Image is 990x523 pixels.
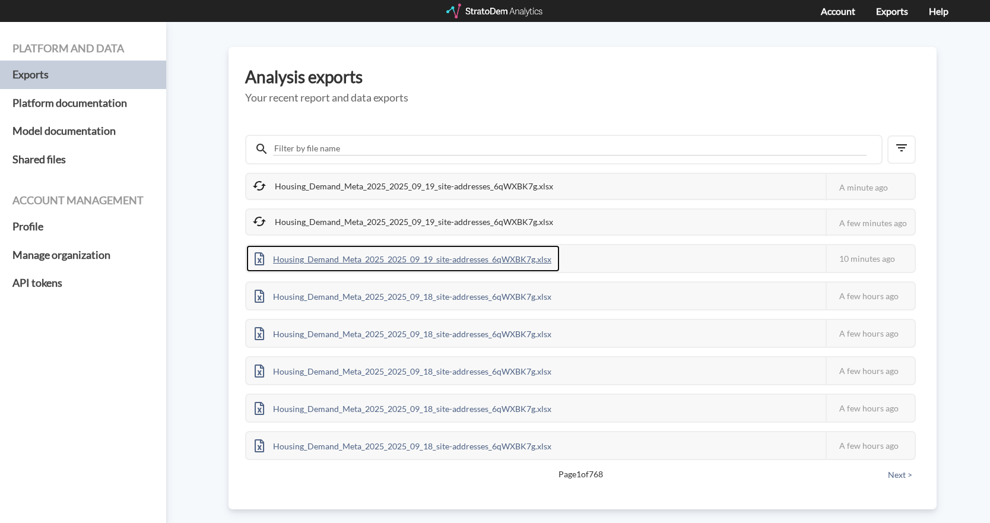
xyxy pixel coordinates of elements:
a: Housing_Demand_Meta_2025_2025_09_18_site-addresses_6qWXBK7g.xlsx [246,364,560,375]
a: Model documentation [12,117,154,145]
div: A few hours ago [826,395,915,421]
div: Housing_Demand_Meta_2025_2025_09_19_site-addresses_6qWXBK7g.xlsx [246,210,561,234]
a: Platform documentation [12,89,154,118]
span: Page 1 of 768 [287,468,874,480]
h5: Your recent report and data exports [245,92,920,104]
a: Housing_Demand_Meta_2025_2025_09_18_site-addresses_6qWXBK7g.xlsx [246,327,560,337]
h4: Platform and data [12,43,154,55]
div: A few hours ago [826,320,915,347]
a: Exports [876,5,908,17]
a: API tokens [12,269,154,297]
a: Housing_Demand_Meta_2025_2025_09_18_site-addresses_6qWXBK7g.xlsx [246,402,560,412]
div: Housing_Demand_Meta_2025_2025_09_19_site-addresses_6qWXBK7g.xlsx [246,174,561,199]
div: Housing_Demand_Meta_2025_2025_09_18_site-addresses_6qWXBK7g.xlsx [246,357,560,384]
a: Account [821,5,855,17]
a: Shared files [12,145,154,174]
div: Housing_Demand_Meta_2025_2025_09_19_site-addresses_6qWXBK7g.xlsx [246,245,560,272]
div: Housing_Demand_Meta_2025_2025_09_18_site-addresses_6qWXBK7g.xlsx [246,432,560,459]
div: A minute ago [826,174,915,201]
div: Housing_Demand_Meta_2025_2025_09_18_site-addresses_6qWXBK7g.xlsx [246,283,560,309]
div: A few hours ago [826,432,915,459]
a: Help [929,5,948,17]
div: A few hours ago [826,357,915,384]
a: Profile [12,213,154,241]
h4: Account management [12,195,154,207]
input: Filter by file name [273,142,867,156]
a: Housing_Demand_Meta_2025_2025_09_19_site-addresses_6qWXBK7g.xlsx [246,252,560,262]
div: Housing_Demand_Meta_2025_2025_09_18_site-addresses_6qWXBK7g.xlsx [246,320,560,347]
a: Housing_Demand_Meta_2025_2025_09_18_site-addresses_6qWXBK7g.xlsx [246,290,560,300]
a: Exports [12,61,154,89]
div: A few minutes ago [826,210,915,236]
div: 10 minutes ago [826,245,915,272]
div: A few hours ago [826,283,915,309]
a: Manage organization [12,241,154,270]
div: Housing_Demand_Meta_2025_2025_09_18_site-addresses_6qWXBK7g.xlsx [246,395,560,421]
a: Housing_Demand_Meta_2025_2025_09_18_site-addresses_6qWXBK7g.xlsx [246,439,560,449]
h3: Analysis exports [245,68,920,86]
button: Next > [884,468,916,481]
